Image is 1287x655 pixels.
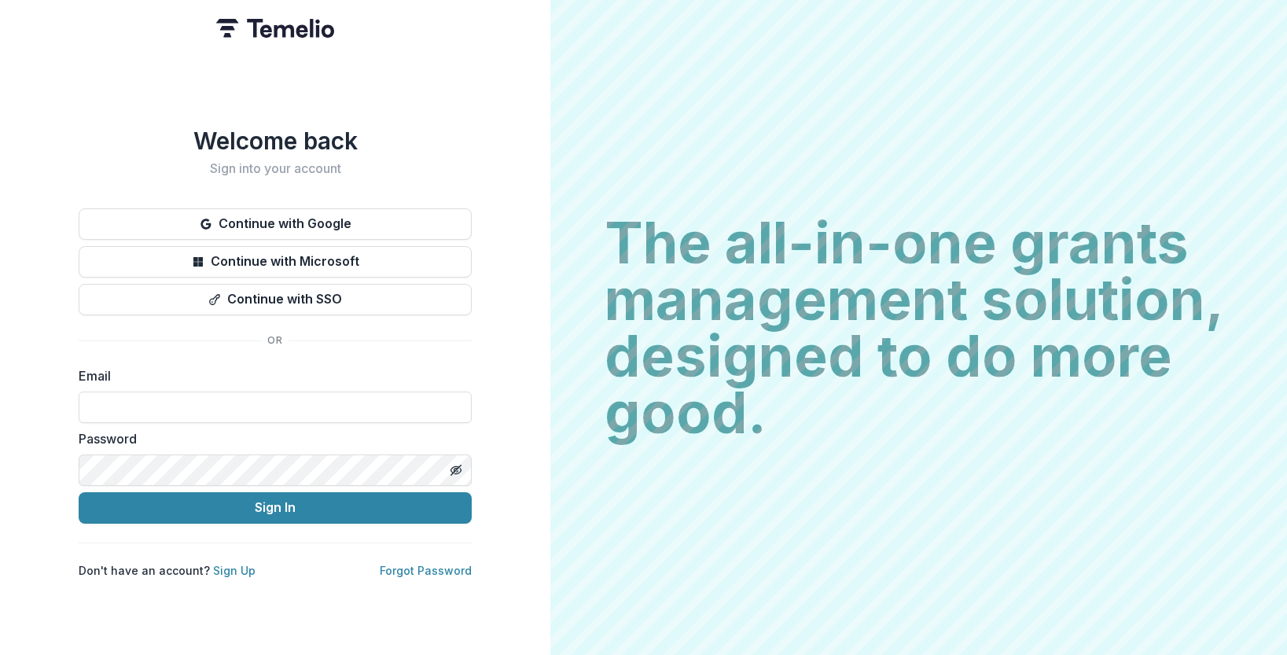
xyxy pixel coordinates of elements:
button: Continue with Microsoft [79,246,472,278]
label: Email [79,366,462,385]
a: Forgot Password [380,564,472,577]
button: Sign In [79,492,472,524]
button: Continue with SSO [79,284,472,315]
button: Toggle password visibility [443,458,469,483]
button: Continue with Google [79,208,472,240]
a: Sign Up [213,564,256,577]
label: Password [79,429,462,448]
img: Temelio [216,19,334,38]
h1: Welcome back [79,127,472,155]
h2: Sign into your account [79,161,472,176]
p: Don't have an account? [79,562,256,579]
